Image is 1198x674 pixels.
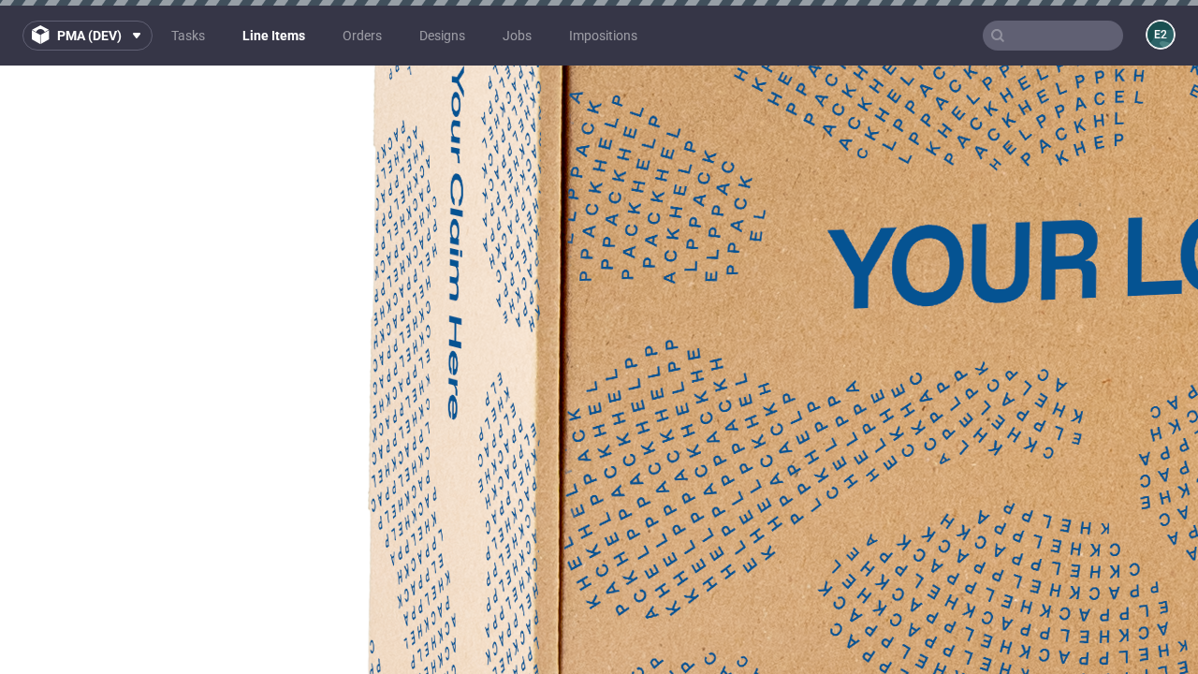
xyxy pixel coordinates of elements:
[1147,22,1174,48] figcaption: e2
[231,21,316,51] a: Line Items
[491,21,543,51] a: Jobs
[160,21,216,51] a: Tasks
[408,21,476,51] a: Designs
[331,21,393,51] a: Orders
[57,29,122,42] span: pma (dev)
[22,21,153,51] button: pma (dev)
[558,21,649,51] a: Impositions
